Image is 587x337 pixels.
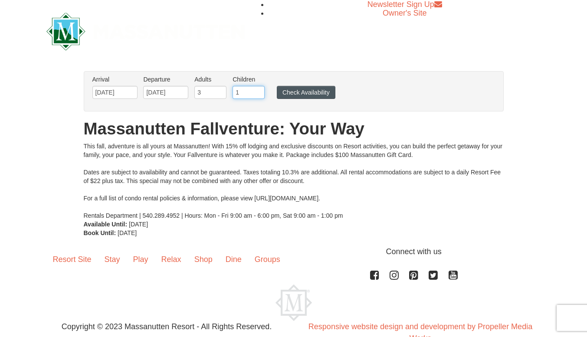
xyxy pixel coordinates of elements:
[46,246,541,258] p: Connect with us
[84,142,504,220] div: This fall, adventure is all yours at Massanutten! With 15% off lodging and exclusive discounts on...
[40,321,294,333] p: Copyright © 2023 Massanutten Resort - All Rights Reserved.
[277,86,335,99] button: Check Availability
[118,229,137,236] span: [DATE]
[188,246,219,273] a: Shop
[84,120,504,137] h1: Massanutten Fallventure: Your Way
[233,75,265,84] label: Children
[129,221,148,228] span: [DATE]
[155,246,188,273] a: Relax
[383,9,426,17] a: Owner's Site
[84,221,128,228] strong: Available Until:
[98,246,127,273] a: Stay
[84,229,116,236] strong: Book Until:
[46,20,245,40] a: Massanutten Resort
[194,75,226,84] label: Adults
[219,246,248,273] a: Dine
[127,246,155,273] a: Play
[143,75,188,84] label: Departure
[46,13,245,50] img: Massanutten Resort Logo
[248,246,287,273] a: Groups
[92,75,138,84] label: Arrival
[46,246,98,273] a: Resort Site
[275,285,312,321] img: Massanutten Resort Logo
